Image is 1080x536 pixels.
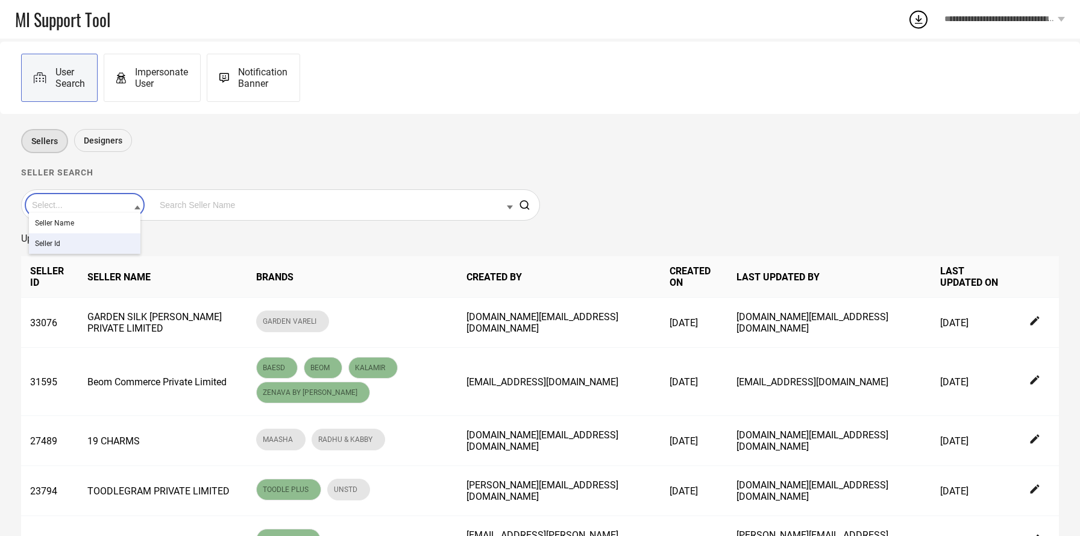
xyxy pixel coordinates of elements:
[21,168,1059,177] h1: Seller search
[727,256,931,298] th: LAST UPDATED BY
[457,256,661,298] th: CREATED BY
[21,416,78,466] td: 27489
[931,348,1012,416] td: [DATE]
[661,256,727,298] th: CREATED ON
[29,213,140,233] div: Seller Name
[263,364,291,372] span: BAESD
[238,66,287,89] span: Notification Banner
[457,298,661,348] td: [DOMAIN_NAME][EMAIL_ADDRESS][DOMAIN_NAME]
[661,348,727,416] td: [DATE]
[931,256,1012,298] th: LAST UPDATED ON
[908,8,929,30] div: Open download list
[727,466,931,516] td: [DOMAIN_NAME][EMAIL_ADDRESS][DOMAIN_NAME]
[931,416,1012,466] td: [DATE]
[263,317,322,326] span: GARDEN VARELI
[931,466,1012,516] td: [DATE]
[661,416,727,466] td: [DATE]
[247,256,457,298] th: BRANDS
[318,435,378,444] span: RADHU & KABBY
[31,136,58,146] span: Sellers
[157,197,513,213] input: Search Seller Name
[15,7,110,32] span: MI Support Tool
[84,136,122,145] span: Designers
[263,485,315,494] span: TOODLE PLUS
[355,364,391,372] span: KALAMIR
[727,348,931,416] td: [EMAIL_ADDRESS][DOMAIN_NAME]
[78,298,247,348] td: GARDEN SILK [PERSON_NAME] PRIVATE LIMITED
[1030,434,1041,447] div: Edit
[457,348,661,416] td: [EMAIL_ADDRESS][DOMAIN_NAME]
[21,256,78,298] th: SELLER ID
[78,416,247,466] td: 19 CHARMS
[21,466,78,516] td: 23794
[135,66,188,89] span: Impersonate User
[21,348,78,416] td: 31595
[29,197,140,213] input: Select...
[457,416,661,466] td: [DOMAIN_NAME][EMAIL_ADDRESS][DOMAIN_NAME]
[727,298,931,348] td: [DOMAIN_NAME][EMAIL_ADDRESS][DOMAIN_NAME]
[78,256,247,298] th: SELLER NAME
[1030,375,1041,388] div: Edit
[1030,316,1041,329] div: Edit
[35,219,74,227] span: Seller Name
[21,233,115,244] span: Updated Recently (10)
[457,466,661,516] td: [PERSON_NAME][EMAIL_ADDRESS][DOMAIN_NAME]
[334,485,363,494] span: UNSTD
[931,298,1012,348] td: [DATE]
[35,239,60,248] span: Seller Id
[661,466,727,516] td: [DATE]
[78,348,247,416] td: Beom Commerce Private Limited
[1030,484,1041,497] div: Edit
[727,416,931,466] td: [DOMAIN_NAME][EMAIL_ADDRESS][DOMAIN_NAME]
[29,233,140,254] div: Seller Id
[263,388,363,397] span: ZENAVA BY [PERSON_NAME]
[661,298,727,348] td: [DATE]
[310,364,336,372] span: BEOM
[21,298,78,348] td: 33076
[263,435,299,444] span: MAASHA
[78,466,247,516] td: TOODLEGRAM PRIVATE LIMITED
[55,66,85,89] span: User Search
